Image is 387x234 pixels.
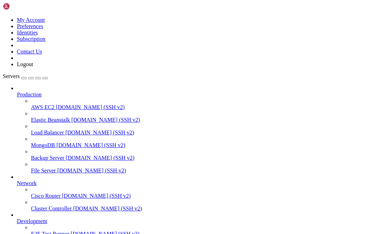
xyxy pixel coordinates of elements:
[17,180,384,186] a: Network
[17,85,384,174] li: Production
[57,167,126,173] span: [DOMAIN_NAME] (SSH v2)
[31,117,384,123] a: Elastic Beanstalk [DOMAIN_NAME] (SSH v2)
[31,193,61,199] span: Cisco Router
[31,110,384,123] li: Elastic Beanstalk [DOMAIN_NAME] (SSH v2)
[66,155,135,161] span: [DOMAIN_NAME] (SSH v2)
[31,142,384,148] a: MongoDB [DOMAIN_NAME] (SSH v2)
[17,218,47,224] span: Development
[31,98,384,110] li: AWS EC2 [DOMAIN_NAME] (SSH v2)
[31,205,384,212] a: Cluster Controller [DOMAIN_NAME] (SSH v2)
[31,161,384,174] li: File Server [DOMAIN_NAME] (SSH v2)
[17,180,37,186] span: Network
[31,167,56,173] span: File Server
[17,17,45,23] a: My Account
[17,30,38,36] a: Identities
[71,117,140,123] span: [DOMAIN_NAME] (SSH v2)
[31,167,384,174] a: File Server [DOMAIN_NAME] (SSH v2)
[31,104,55,110] span: AWS EC2
[3,73,48,79] a: Servers
[31,142,55,148] span: MongoDB
[31,117,70,123] span: Elastic Beanstalk
[56,104,125,110] span: [DOMAIN_NAME] (SSH v2)
[31,129,384,136] a: Load Balancer [DOMAIN_NAME] (SSH v2)
[17,23,43,29] a: Preferences
[73,205,142,211] span: [DOMAIN_NAME] (SSH v2)
[31,123,384,136] li: Load Balancer [DOMAIN_NAME] (SSH v2)
[3,73,20,79] span: Servers
[3,3,43,10] img: Shellngn
[56,142,125,148] span: [DOMAIN_NAME] (SSH v2)
[17,49,42,55] a: Contact Us
[31,193,384,199] a: Cisco Router [DOMAIN_NAME] (SSH v2)
[31,148,384,161] li: Backup Server [DOMAIN_NAME] (SSH v2)
[17,91,42,97] span: Production
[31,104,384,110] a: AWS EC2 [DOMAIN_NAME] (SSH v2)
[31,155,64,161] span: Backup Server
[62,193,131,199] span: [DOMAIN_NAME] (SSH v2)
[17,218,384,224] a: Development
[31,199,384,212] li: Cluster Controller [DOMAIN_NAME] (SSH v2)
[17,36,45,42] a: Subscription
[31,186,384,199] li: Cisco Router [DOMAIN_NAME] (SSH v2)
[17,91,384,98] a: Production
[65,129,134,135] span: [DOMAIN_NAME] (SSH v2)
[17,61,33,67] a: Logout
[31,155,384,161] a: Backup Server [DOMAIN_NAME] (SSH v2)
[31,129,64,135] span: Load Balancer
[31,136,384,148] li: MongoDB [DOMAIN_NAME] (SSH v2)
[31,205,72,211] span: Cluster Controller
[17,174,384,212] li: Network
